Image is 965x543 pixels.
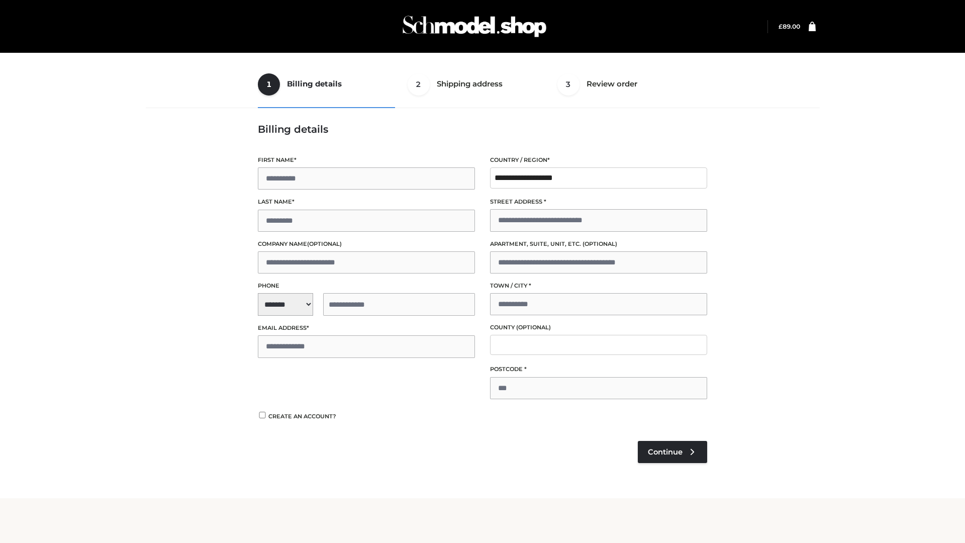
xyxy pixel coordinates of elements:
[258,155,475,165] label: First name
[490,239,707,249] label: Apartment, suite, unit, etc.
[307,240,342,247] span: (optional)
[648,447,683,457] span: Continue
[583,240,617,247] span: (optional)
[258,412,267,418] input: Create an account?
[258,197,475,207] label: Last name
[399,7,550,46] img: Schmodel Admin 964
[516,324,551,331] span: (optional)
[258,123,707,135] h3: Billing details
[779,23,800,30] bdi: 89.00
[779,23,800,30] a: £89.00
[638,441,707,463] a: Continue
[490,365,707,374] label: Postcode
[258,239,475,249] label: Company name
[490,197,707,207] label: Street address
[490,281,707,291] label: Town / City
[779,23,783,30] span: £
[258,281,475,291] label: Phone
[258,323,475,333] label: Email address
[490,323,707,332] label: County
[268,413,336,420] span: Create an account?
[490,155,707,165] label: Country / Region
